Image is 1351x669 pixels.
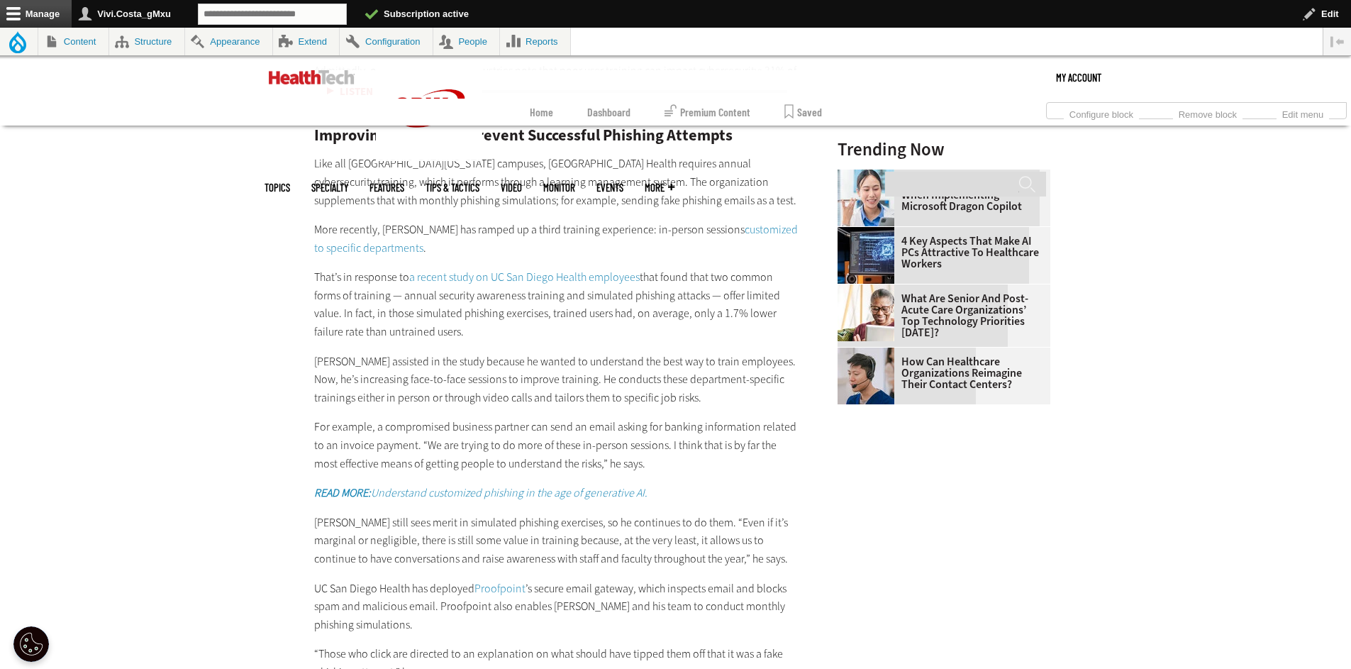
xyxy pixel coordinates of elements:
a: Content [38,28,109,55]
a: Doctor using phone to dictate to tablet [838,170,901,181]
img: Healthcare contact center [838,348,894,404]
p: More recently, [PERSON_NAME] has ramped up a third training experience: in-person sessions . [314,221,801,257]
em: Understand customized phishing in the age of generative AI. [314,485,647,500]
div: User menu [1056,56,1101,99]
a: a recent study on UC San Diego Health employees [409,270,640,284]
div: Cookie Settings [13,626,49,662]
p: For example, a compromised business partner can send an email asking for banking information rela... [314,418,801,472]
button: Vertical orientation [1323,28,1351,55]
a: Premium Content [665,99,750,126]
a: Reports [500,28,570,55]
p: UC San Diego Health has deployed ’s secure email gateway, which inspects email and blocks spam an... [314,580,801,634]
img: Doctor using phone to dictate to tablet [838,170,894,226]
p: That’s in response to that found that two common forms of training — annual security awareness tr... [314,268,801,341]
a: Healthcare contact center [838,348,901,359]
a: Extend [273,28,340,55]
a: MonITor [543,182,575,193]
a: What Are Senior and Post-Acute Care Organizations’ Top Technology Priorities [DATE]? [838,293,1042,338]
span: Specialty [311,182,348,193]
a: Features [369,182,404,193]
img: Home [269,70,355,84]
a: Desktop monitor with brain AI concept [838,227,901,238]
a: Configuration [340,28,432,55]
a: Dashboard [587,99,630,126]
a: Proofpoint [474,581,526,596]
img: Home [376,56,482,161]
img: Older person using tablet [838,284,894,341]
a: Edit menu [1277,105,1329,121]
a: Home [530,99,553,126]
a: CDW [376,150,482,165]
a: Video [501,182,522,193]
span: More [645,182,674,193]
a: Remove block [1173,105,1242,121]
a: Configure block [1064,105,1139,121]
strong: READ MORE: [314,485,371,500]
a: READ MORE:Understand customized phishing in the age of generative AI. [314,485,647,500]
a: Tips & Tactics [426,182,479,193]
button: Open Preferences [13,626,49,662]
img: Desktop monitor with brain AI concept [838,227,894,284]
a: Structure [109,28,184,55]
p: [PERSON_NAME] still sees merit in simulated phishing exercises, so he continues to do them. “Even... [314,514,801,568]
a: 4 Key Aspects That Make AI PCs Attractive to Healthcare Workers [838,236,1042,270]
span: Topics [265,182,290,193]
a: Saved [784,99,822,126]
a: Older person using tablet [838,284,901,296]
a: People [433,28,500,55]
a: customized to specific departments [314,222,798,255]
a: Helpful Tips for Hospitals When Implementing Microsoft Dragon Copilot [838,178,1042,212]
a: My Account [1056,56,1101,99]
a: Appearance [185,28,272,55]
a: How Can Healthcare Organizations Reimagine Their Contact Centers? [838,356,1042,390]
a: Events [596,182,623,193]
p: [PERSON_NAME] assisted in the study because he wanted to understand the best way to train employe... [314,353,801,407]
